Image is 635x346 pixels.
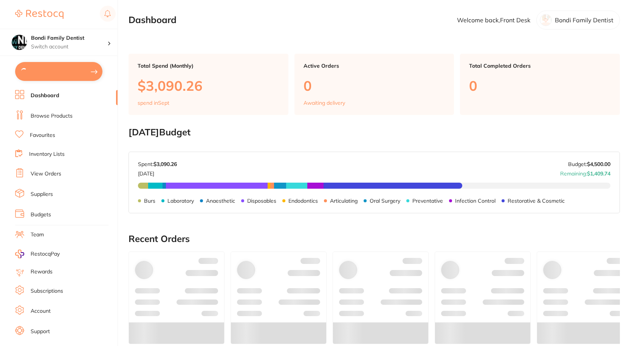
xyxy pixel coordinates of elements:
a: Inventory Lists [29,151,65,158]
p: Disposables [247,198,276,204]
a: Dashboard [31,92,59,99]
a: Support [31,328,50,335]
p: Bondi Family Dentist [555,17,613,23]
span: RestocqPay [31,250,60,258]
h2: Dashboard [129,15,177,25]
a: Budgets [31,211,51,219]
p: Restorative & Cosmetic [508,198,565,204]
a: Rewards [31,268,53,276]
a: Total Spend (Monthly)$3,090.26spend inSept [129,54,288,115]
p: Spent: [138,161,177,167]
strong: $3,090.26 [153,161,177,168]
p: $3,090.26 [138,78,279,93]
p: 0 [304,78,445,93]
a: Restocq Logo [15,6,63,23]
a: Subscriptions [31,287,63,295]
a: Team [31,231,44,239]
p: Articulating [330,198,358,204]
p: Oral Surgery [370,198,400,204]
p: Total Spend (Monthly) [138,63,279,69]
a: View Orders [31,170,61,178]
p: spend in Sept [138,100,169,106]
strong: $4,500.00 [587,161,610,168]
p: Endodontics [288,198,318,204]
a: Total Completed Orders0 [460,54,620,115]
strong: $1,409.74 [587,170,610,177]
p: Total Completed Orders [469,63,611,69]
h2: [DATE] Budget [129,127,620,138]
p: Welcome back, Front Desk [457,17,530,23]
p: Switch account [31,43,107,51]
h2: Recent Orders [129,234,620,244]
a: Active Orders0Awaiting delivery [294,54,454,115]
a: Account [31,307,51,315]
p: Budget: [568,161,610,167]
p: Infection Control [455,198,496,204]
h4: Bondi Family Dentist [31,34,107,42]
p: Preventative [412,198,443,204]
a: Favourites [30,132,55,139]
p: 0 [469,78,611,93]
img: RestocqPay [15,250,24,258]
a: RestocqPay [15,250,60,258]
img: Bondi Family Dentist [12,35,27,50]
p: Awaiting delivery [304,100,345,106]
img: Restocq Logo [15,10,63,19]
p: Laboratory [167,198,194,204]
a: Suppliers [31,191,53,198]
p: [DATE] [138,168,177,177]
p: Active Orders [304,63,445,69]
a: Browse Products [31,112,73,120]
p: Anaesthetic [206,198,235,204]
p: Burs [144,198,155,204]
p: Remaining: [560,168,610,177]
